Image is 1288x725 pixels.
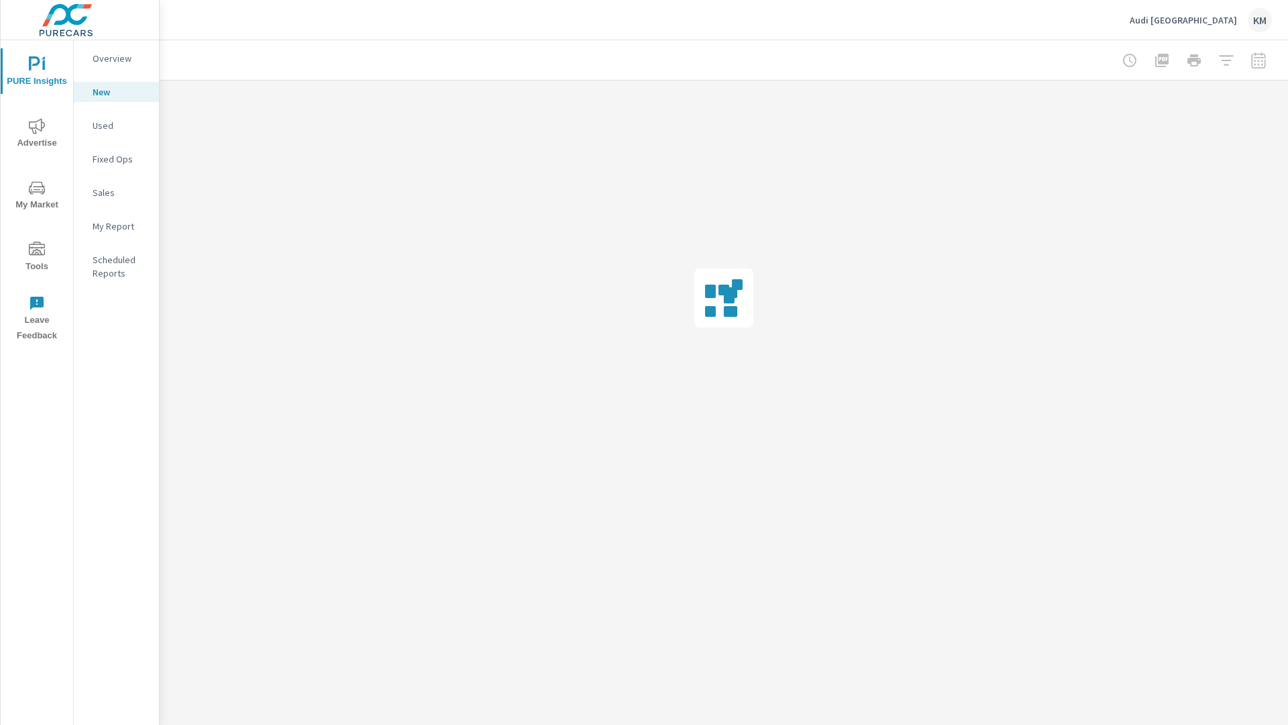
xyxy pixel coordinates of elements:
[93,152,148,166] p: Fixed Ops
[93,186,148,199] p: Sales
[93,119,148,132] p: Used
[1,40,73,349] div: nav menu
[74,48,159,68] div: Overview
[93,220,148,233] p: My Report
[93,85,148,99] p: New
[74,216,159,236] div: My Report
[74,183,159,203] div: Sales
[5,242,69,275] span: Tools
[5,295,69,344] span: Leave Feedback
[5,180,69,213] span: My Market
[1248,8,1272,32] div: KM
[74,149,159,169] div: Fixed Ops
[93,52,148,65] p: Overview
[74,250,159,283] div: Scheduled Reports
[74,82,159,102] div: New
[74,115,159,136] div: Used
[93,253,148,280] p: Scheduled Reports
[5,56,69,89] span: PURE Insights
[1130,14,1237,26] p: Audi [GEOGRAPHIC_DATA]
[5,118,69,151] span: Advertise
